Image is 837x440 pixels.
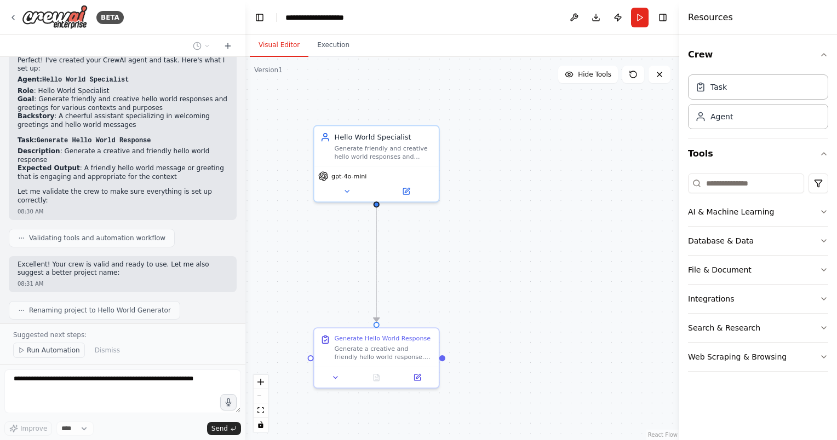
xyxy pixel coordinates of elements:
button: Start a new chat [219,39,237,53]
div: Task [710,82,727,92]
button: Database & Data [688,227,828,255]
code: Generate Hello World Response [37,137,151,144]
button: Click to speak your automation idea [220,394,237,410]
button: fit view [254,403,268,418]
span: Validating tools and automation workflow [29,234,165,242]
button: File & Document [688,256,828,284]
button: AI & Machine Learning [688,198,828,226]
strong: Backstory [18,112,54,120]
strong: Task: [18,136,151,144]
g: Edge from fe6783b8-e91f-417c-b5e1-a844c08dca62 to 10e0e649-e654-4821-9fcf-acd95fe3aff1 [371,205,381,322]
button: Dismiss [89,343,125,358]
p: Suggested next steps: [13,331,232,339]
button: Run Automation [13,343,85,358]
a: React Flow attribution [648,432,678,438]
button: Execution [308,34,358,57]
strong: Goal [18,95,34,103]
img: Logo [22,5,88,30]
strong: Agent: [18,76,129,83]
span: gpt-4o-mini [331,172,366,181]
span: Hide Tools [578,70,611,79]
span: Send [211,424,228,433]
button: Integrations [688,285,828,313]
button: Hide left sidebar [252,10,267,25]
p: Let me validate the crew to make sure everything is set up correctly: [18,188,228,205]
button: zoom in [254,375,268,389]
button: Switch to previous chat [188,39,215,53]
code: Hello World Specialist [42,76,129,84]
div: BETA [96,11,124,24]
button: zoom out [254,389,268,403]
div: Tools [688,169,828,380]
strong: Role [18,87,34,95]
div: Crew [688,70,828,138]
button: Improve [4,421,52,436]
li: : A cheerful assistant specializing in welcoming greetings and hello world messages [18,112,228,129]
p: Excellent! Your crew is valid and ready to use. Let me also suggest a better project name: [18,260,228,277]
div: Generate friendly and creative hello world responses and greetings for various contexts and purposes [335,144,433,161]
li: : A friendly hello world message or greeting that is engaging and appropriate for the context [18,164,228,181]
button: Search & Research [688,314,828,342]
div: Version 1 [254,66,283,74]
div: 08:31 AM [18,280,228,288]
button: Visual Editor [250,34,308,57]
button: No output available [355,372,398,384]
button: toggle interactivity [254,418,268,432]
div: Agent [710,111,733,122]
span: Renaming project to Hello World Generator [29,306,171,315]
div: Hello World SpecialistGenerate friendly and creative hello world responses and greetings for vari... [313,125,440,202]
div: Generate Hello World ResponseGenerate a creative and friendly hello world response. The response ... [313,327,440,389]
span: Improve [20,424,47,433]
div: Generate a creative and friendly hello world response. The response should be welcoming, positive... [335,345,433,361]
div: Generate Hello World Response [335,334,431,343]
li: : Generate a creative and friendly hello world response [18,147,228,164]
li: : Hello World Specialist [18,87,228,96]
button: Crew [688,39,828,70]
h4: Resources [688,11,733,24]
button: Open in side panel [400,372,434,384]
button: Hide right sidebar [655,10,670,25]
button: Web Scraping & Browsing [688,343,828,371]
span: Dismiss [95,346,120,355]
button: Send [207,422,241,435]
div: 08:30 AM [18,207,228,216]
button: Open in side panel [377,186,434,198]
button: Hide Tools [558,66,618,83]
div: Hello World Specialist [335,132,433,142]
div: React Flow controls [254,375,268,432]
nav: breadcrumb [285,12,364,23]
strong: Description [18,147,60,155]
button: Tools [688,138,828,169]
li: : Generate friendly and creative hello world responses and greetings for various contexts and pur... [18,95,228,112]
span: Run Automation [27,346,80,355]
strong: Expected Output [18,164,80,172]
p: Perfect! I've created your CrewAI agent and task. Here's what I set up: [18,56,228,73]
